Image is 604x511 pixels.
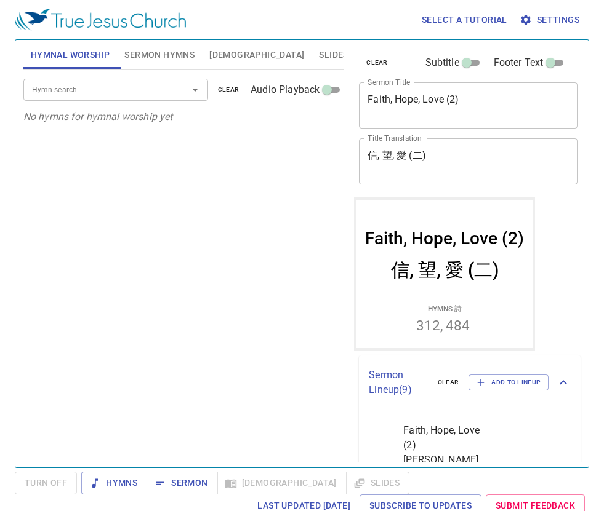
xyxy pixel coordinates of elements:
[477,377,541,388] span: Add to Lineup
[81,472,147,494] button: Hymns
[211,82,247,97] button: clear
[147,472,217,494] button: Sermon
[124,47,195,63] span: Sermon Hymns
[517,9,584,31] button: Settings
[417,9,512,31] button: Select a tutorial
[522,12,579,28] span: Settings
[23,111,173,122] i: No hymns for hymnal worship yet
[31,47,110,63] span: Hymnal Worship
[209,47,304,63] span: [DEMOGRAPHIC_DATA]
[368,149,569,173] textarea: 信, 望, 愛 (二)
[91,475,137,491] span: Hymns
[319,47,348,63] span: Slides
[359,55,395,70] button: clear
[494,55,544,70] span: Footer Text
[368,93,569,117] textarea: Faith, Hope, Love (2)
[425,55,459,70] span: Subtitle
[251,82,320,97] span: Audio Playback
[438,377,459,388] span: clear
[422,12,507,28] span: Select a tutorial
[354,197,535,351] iframe: from-child
[187,81,204,98] button: Open
[218,84,240,95] span: clear
[359,355,581,410] div: Sermon Lineup(9)clearAdd to Lineup
[369,368,428,397] p: Sermon Lineup ( 9 )
[366,57,388,68] span: clear
[156,475,207,491] span: Sermon
[15,9,186,31] img: True Jesus Church
[469,374,549,390] button: Add to Lineup
[430,375,467,390] button: clear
